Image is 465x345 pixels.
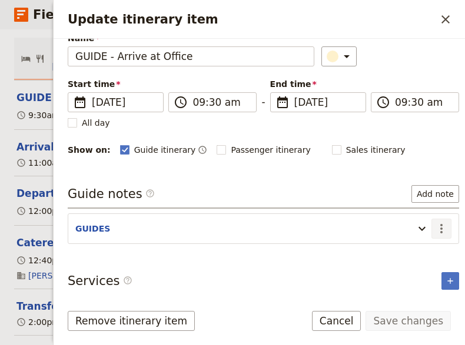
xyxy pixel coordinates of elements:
h3: Guide notes [68,185,155,203]
span: Day 1 [52,42,88,60]
input: ​ [395,95,451,109]
span: ​ [145,189,155,198]
h2: Update itinerary item [68,11,436,28]
span: ​ [73,95,87,109]
div: 2:00pm [16,316,60,328]
button: Edit this itinerary item [16,91,148,105]
span: ​ [145,189,155,203]
span: ​ [123,276,132,290]
button: Actions [431,219,451,239]
button: Add service inclusion [441,272,459,290]
div: 12:40pm – 1:40pm [16,254,107,266]
div: 9:30am [16,109,60,121]
h3: Services [68,272,132,290]
span: ​ [123,276,132,285]
span: All day [82,117,110,129]
span: Mon , [DATE] [52,60,110,74]
input: ​ [192,95,249,109]
span: End time [270,78,366,90]
button: Time shown on guide itinerary [198,143,207,157]
button: Edit this itinerary item [16,236,379,250]
button: Add note [411,185,459,203]
span: Start time [68,78,164,90]
span: Guide itinerary [134,144,196,156]
button: Remove itinerary item [68,311,195,331]
span: ​ [376,95,390,109]
div: ​ [328,49,354,63]
button: Cancel [312,311,361,331]
span: [DATE] [294,95,358,109]
a: [PERSON_NAME]'s [28,270,103,282]
span: - [261,95,265,112]
button: Close drawer [436,9,456,29]
button: Edit this itinerary item [16,140,54,154]
span: ​ [174,95,188,109]
span: Sales itinerary [346,144,406,156]
a: Fieldbook [14,5,101,25]
button: GUIDES [75,223,110,235]
button: Edit day information [21,42,397,74]
button: ​ [321,46,357,66]
span: Passenger itinerary [231,144,310,156]
button: Edit this itinerary item [16,299,112,313]
div: Show on: [68,144,111,156]
input: Name [68,46,314,66]
button: Save changes [366,311,451,331]
div: 11:00am [16,157,65,169]
div: 12:00pm [16,205,65,217]
button: Edit this itinerary item [16,186,176,200]
span: [DATE] [92,95,156,109]
span: ​ [275,95,290,109]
